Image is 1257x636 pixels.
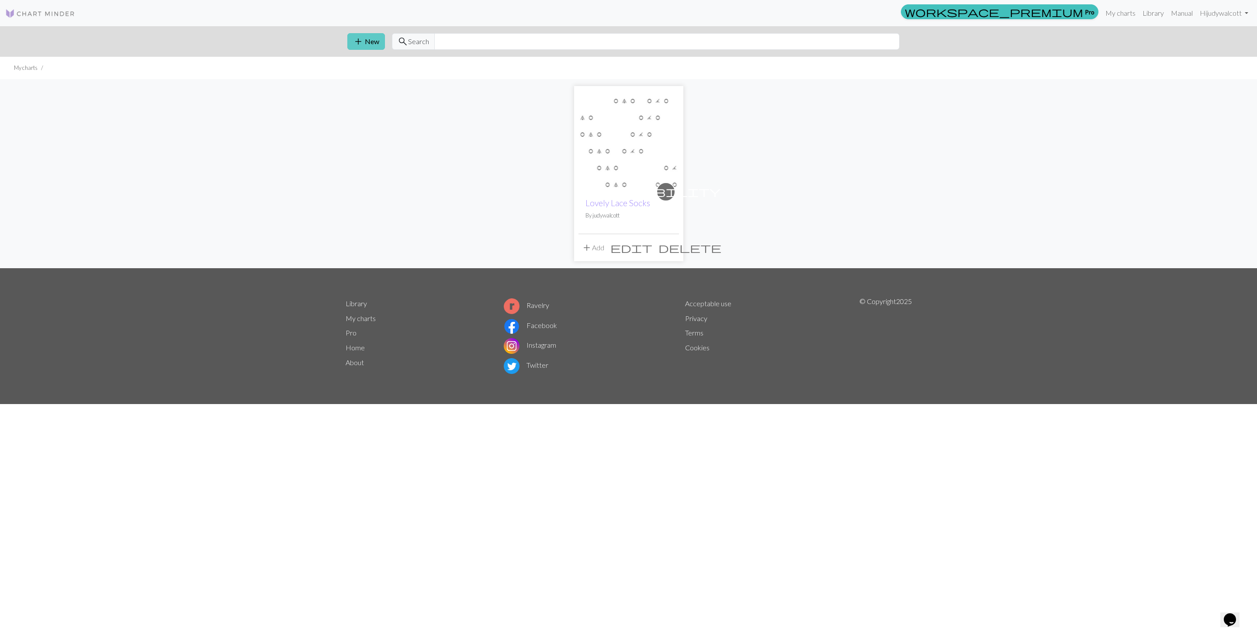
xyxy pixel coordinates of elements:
[346,358,364,366] a: About
[504,301,549,309] a: Ravelry
[610,242,652,253] i: Edit
[685,299,731,308] a: Acceptable use
[685,343,710,352] a: Cookies
[607,239,655,256] button: Edit
[1220,601,1248,627] iframe: chat widget
[901,4,1098,19] a: Pro
[655,239,724,256] button: Delete
[5,8,75,19] img: Logo
[14,64,38,72] li: My charts
[398,35,408,48] span: search
[685,314,707,322] a: Privacy
[578,135,679,144] a: Lovely Lace Socks
[504,358,519,374] img: Twitter logo
[504,341,556,349] a: Instagram
[504,318,519,334] img: Facebook logo
[859,296,912,376] p: © Copyright 2025
[346,328,357,337] a: Pro
[585,211,672,220] p: By judywalcott
[578,239,607,256] button: Add
[585,198,650,208] a: Lovely Lace Socks
[1167,4,1196,22] a: Manual
[1196,4,1252,22] a: Hijudywalcott
[905,6,1083,18] span: workspace_premium
[685,328,703,337] a: Terms
[611,183,720,200] i: private
[504,321,557,329] a: Facebook
[504,338,519,354] img: Instagram logo
[578,90,679,191] img: Lovely Lace Socks
[346,314,376,322] a: My charts
[353,35,364,48] span: add
[1102,4,1139,22] a: My charts
[611,185,720,198] span: visibility
[1139,4,1167,22] a: Library
[504,298,519,314] img: Ravelry logo
[346,343,365,352] a: Home
[504,361,548,369] a: Twitter
[408,36,429,47] span: Search
[658,242,721,254] span: delete
[582,242,592,254] span: add
[610,242,652,254] span: edit
[346,299,367,308] a: Library
[347,33,385,50] button: New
